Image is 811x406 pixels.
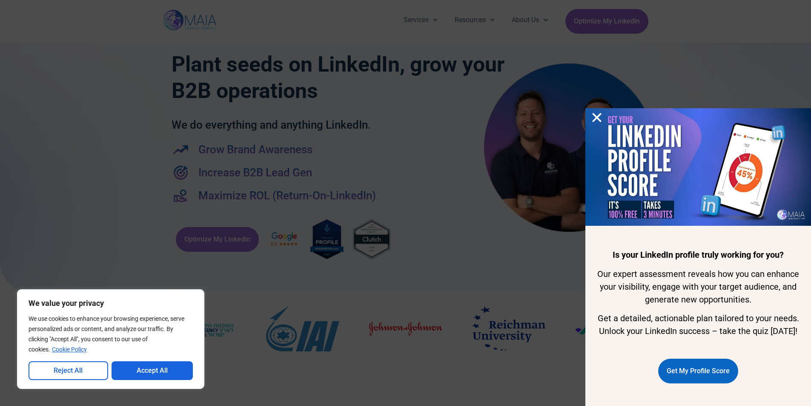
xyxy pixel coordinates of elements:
button: Reject All [29,361,108,380]
div: We value your privacy [17,289,204,389]
a: Get My Profile Score [658,359,738,383]
span: Get My Profile Score [667,363,730,379]
p: We value your privacy [29,298,193,308]
span: Unlock your LinkedIn success – take the quiz [DATE]! [599,326,797,336]
p: We use cookies to enhance your browsing experience, serve personalized ads or content, and analyz... [29,314,193,354]
a: Close [590,111,603,124]
p: Get a detailed, actionable plan tailored to your needs. [597,312,800,337]
p: Our expert assessment reveals how you can enhance your visibility, engage with your target audien... [597,268,800,306]
b: Is your LinkedIn profile truly working for you? [613,250,784,260]
button: Accept All [112,361,193,380]
a: Cookie Policy [52,346,87,353]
